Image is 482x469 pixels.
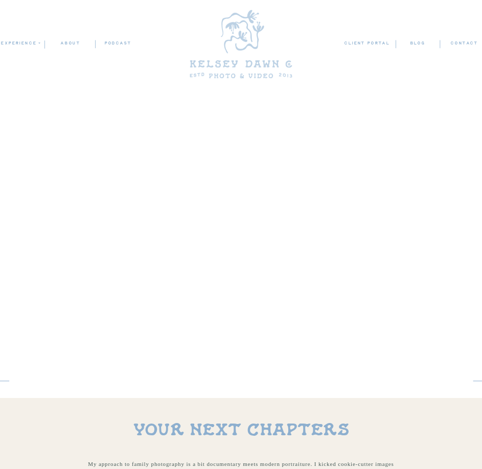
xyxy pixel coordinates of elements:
a: experience [1,40,39,47]
h1: your next chapters [114,421,368,441]
a: podcast [96,40,140,48]
a: contact [450,40,478,48]
a: ABOUT [45,40,95,48]
a: blog [396,40,440,48]
a: client portal [344,40,392,49]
